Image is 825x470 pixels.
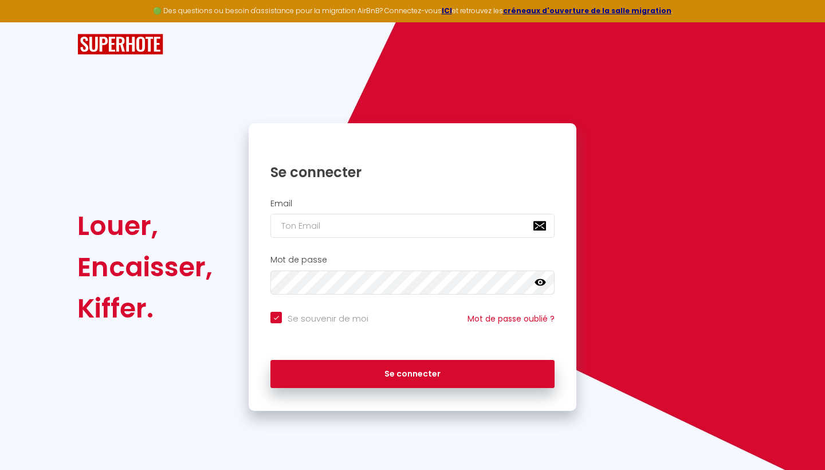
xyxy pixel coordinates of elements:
[270,360,555,389] button: Se connecter
[467,313,555,324] a: Mot de passe oublié ?
[270,255,555,265] h2: Mot de passe
[442,6,452,15] a: ICI
[77,246,213,288] div: Encaisser,
[270,199,555,209] h2: Email
[77,288,213,329] div: Kiffer.
[270,163,555,181] h1: Se connecter
[77,34,163,55] img: SuperHote logo
[503,6,671,15] a: créneaux d'ouverture de la salle migration
[270,214,555,238] input: Ton Email
[77,205,213,246] div: Louer,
